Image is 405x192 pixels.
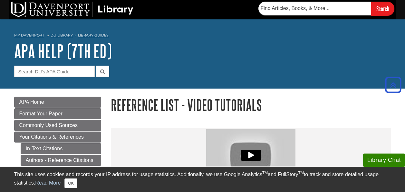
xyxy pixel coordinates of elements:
[298,171,304,175] sup: TM
[19,123,78,128] span: Commonly Used Sources
[78,33,109,37] a: Library Guides
[35,180,61,186] a: Read More
[14,66,95,77] input: Search DU's APA Guide
[14,97,101,108] a: APA Home
[14,41,112,61] a: APA Help (7th Ed)
[14,171,391,188] div: This site uses cookies and records your IP address for usage statistics. Additionally, we use Goo...
[111,97,391,113] h1: Reference List - Video Tutorials
[14,33,44,38] a: My Davenport
[14,132,101,143] a: Your Citations & References
[19,99,44,105] span: APA Home
[363,154,405,167] button: Library Chat
[371,2,394,16] input: Search
[206,129,295,181] div: Video: APA 7: Reference List
[262,171,268,175] sup: TM
[21,155,101,166] a: Authors - Reference Citations
[258,2,371,15] input: Find Articles, Books, & More...
[19,134,84,140] span: Your Citations & References
[51,33,73,37] a: DU Library
[11,2,133,17] img: DU Library
[14,120,101,131] a: Commonly Used Sources
[21,143,101,154] a: In-Text Citations
[19,111,63,116] span: Format Your Paper
[14,108,101,119] a: Format Your Paper
[64,178,77,188] button: Close
[383,80,403,89] a: Back to Top
[258,2,394,16] form: Searches DU Library's articles, books, and more
[14,31,391,41] nav: breadcrumb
